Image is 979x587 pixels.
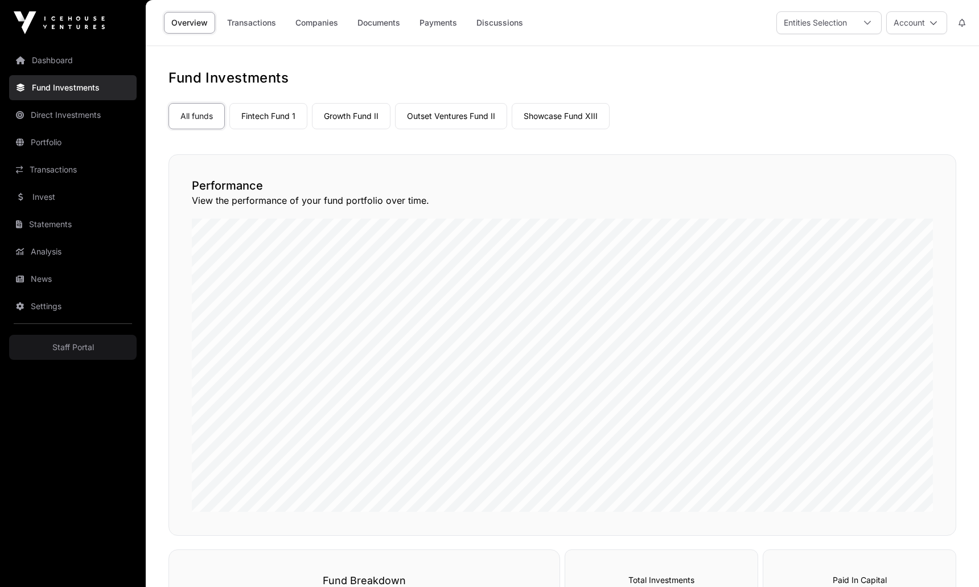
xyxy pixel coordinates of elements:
a: Staff Portal [9,335,137,360]
img: Icehouse Ventures Logo [14,11,105,34]
a: Transactions [220,12,283,34]
a: Discussions [469,12,530,34]
a: Statements [9,212,137,237]
h2: Performance [192,178,933,194]
a: Transactions [9,157,137,182]
h1: Fund Investments [168,69,956,87]
span: Total Investments [628,575,694,585]
a: Companies [288,12,345,34]
span: Paid In Capital [833,575,887,585]
a: Overview [164,12,215,34]
a: Fintech Fund 1 [229,103,307,129]
a: Direct Investments [9,102,137,128]
iframe: Chat Widget [922,532,979,587]
a: News [9,266,137,292]
a: All funds [168,103,225,129]
p: View the performance of your fund portfolio over time. [192,194,933,207]
a: Portfolio [9,130,137,155]
button: Account [886,11,947,34]
a: Showcase Fund XIII [512,103,610,129]
div: Entities Selection [777,12,854,34]
a: Settings [9,294,137,319]
a: Documents [350,12,408,34]
a: Growth Fund II [312,103,390,129]
a: Dashboard [9,48,137,73]
a: Fund Investments [9,75,137,100]
a: Payments [412,12,464,34]
a: Invest [9,184,137,210]
a: Outset Ventures Fund II [395,103,507,129]
a: Analysis [9,239,137,264]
